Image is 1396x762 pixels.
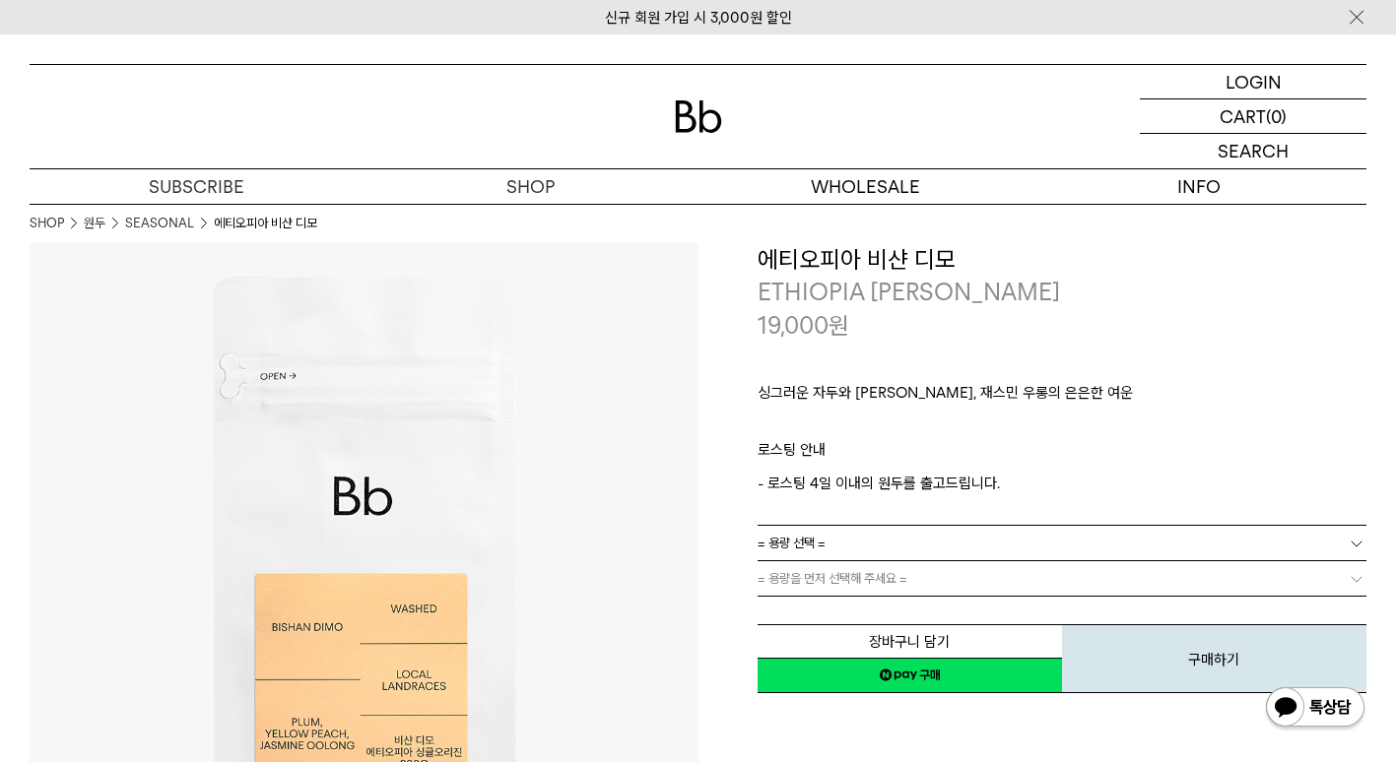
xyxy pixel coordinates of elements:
button: 구매하기 [1062,624,1366,693]
a: SHOP [30,214,64,233]
p: SEARCH [1218,134,1289,168]
p: 19,000 [758,309,849,343]
p: 싱그러운 자두와 [PERSON_NAME], 재스민 우롱의 은은한 여운 [758,381,1367,414]
span: = 용량을 먼저 선택해 주세요 = [758,561,907,596]
li: 에티오피아 비샨 디모 [214,214,317,233]
p: WHOLESALE [698,169,1032,204]
p: - 로스팅 4일 이내의 원두를 출고드립니다. [758,472,1367,495]
span: 원 [829,311,849,340]
img: 로고 [675,100,722,133]
p: ㅤ [758,414,1367,438]
p: ETHIOPIA [PERSON_NAME] [758,276,1367,309]
img: 카카오톡 채널 1:1 채팅 버튼 [1264,685,1366,732]
a: 새창 [758,658,1062,693]
button: 장바구니 담기 [758,624,1062,659]
a: SUBSCRIBE [30,169,364,204]
span: = 용량 선택 = [758,526,826,560]
a: SEASONAL [125,214,194,233]
a: SHOP [364,169,698,204]
a: 원두 [84,214,105,233]
p: (0) [1266,99,1287,133]
h3: 에티오피아 비샨 디모 [758,243,1367,277]
a: CART (0) [1140,99,1366,134]
p: INFO [1032,169,1366,204]
p: LOGIN [1226,65,1282,98]
p: 로스팅 안내 [758,438,1367,472]
p: CART [1220,99,1266,133]
a: 신규 회원 가입 시 3,000원 할인 [605,9,792,27]
a: LOGIN [1140,65,1366,99]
